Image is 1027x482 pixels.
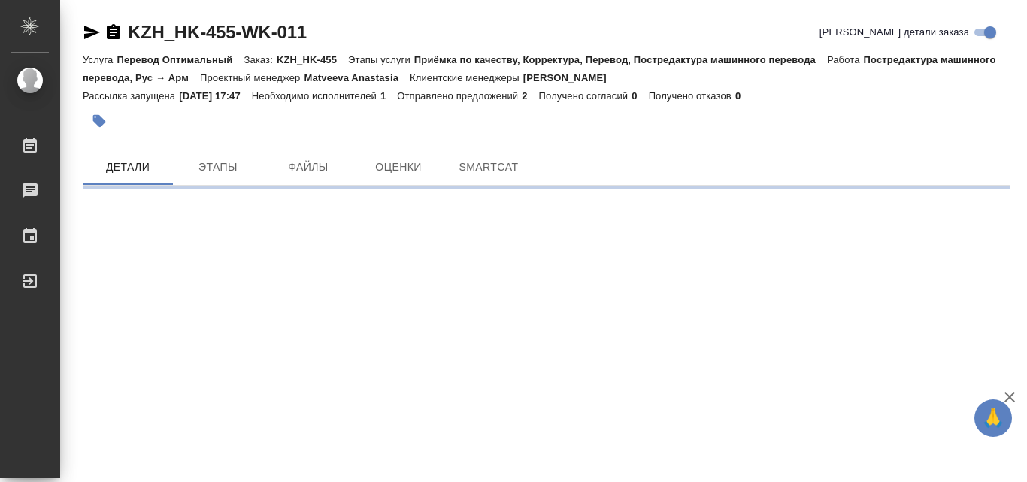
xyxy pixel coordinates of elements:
p: 1 [380,90,397,102]
span: Этапы [182,158,254,177]
span: 🙏 [980,402,1006,434]
p: KZH_HK-455 [277,54,348,65]
p: Отправлено предложений [397,90,522,102]
span: Оценки [362,158,435,177]
p: Работа [827,54,864,65]
p: Необходимо исполнителей [252,90,380,102]
button: Скопировать ссылку [105,23,123,41]
button: 🙏 [974,399,1012,437]
a: KZH_HK-455-WK-011 [128,22,307,42]
span: SmartCat [453,158,525,177]
p: 0 [632,90,648,102]
p: Приёмка по качеству, Корректура, Перевод, Постредактура машинного перевода [414,54,827,65]
p: Проектный менеджер [200,72,304,83]
p: Услуга [83,54,117,65]
p: Получено согласий [539,90,632,102]
p: Заказ: [244,54,276,65]
p: [DATE] 17:47 [179,90,252,102]
button: Добавить тэг [83,105,116,138]
button: Скопировать ссылку для ЯМессенджера [83,23,101,41]
p: 2 [522,90,538,102]
p: Получено отказов [649,90,735,102]
span: [PERSON_NAME] детали заказа [819,25,969,40]
p: 0 [735,90,752,102]
p: Перевод Оптимальный [117,54,244,65]
p: Matveeva Anastasia [304,72,410,83]
p: Рассылка запущена [83,90,179,102]
p: Клиентские менеджеры [410,72,523,83]
span: Детали [92,158,164,177]
span: Файлы [272,158,344,177]
p: Этапы услуги [348,54,414,65]
p: [PERSON_NAME] [523,72,618,83]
